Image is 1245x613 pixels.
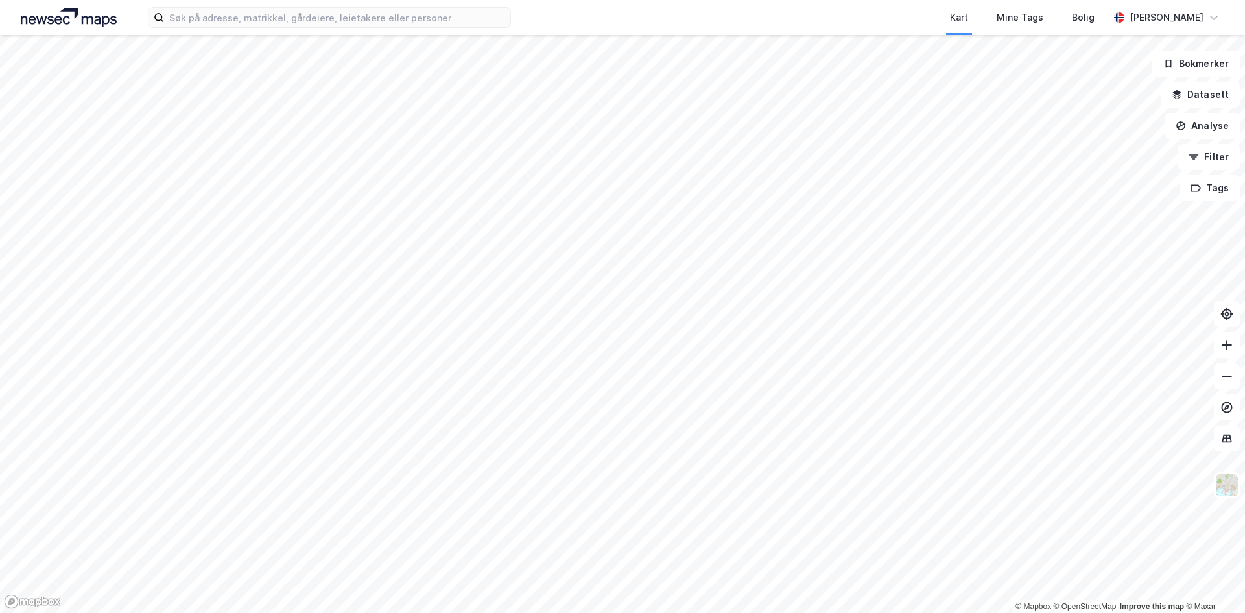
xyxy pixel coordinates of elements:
img: logo.a4113a55bc3d86da70a041830d287a7e.svg [21,8,117,27]
div: Bolig [1072,10,1095,25]
button: Analyse [1165,113,1240,139]
img: Z [1215,473,1239,498]
a: Mapbox homepage [4,594,61,609]
iframe: Chat Widget [1180,551,1245,613]
a: Improve this map [1120,602,1184,611]
div: Mine Tags [997,10,1043,25]
button: Tags [1180,175,1240,201]
input: Søk på adresse, matrikkel, gårdeiere, leietakere eller personer [164,8,510,27]
button: Datasett [1161,82,1240,108]
div: Kart [950,10,968,25]
a: Mapbox [1015,602,1051,611]
a: OpenStreetMap [1054,602,1117,611]
button: Bokmerker [1152,51,1240,77]
div: [PERSON_NAME] [1130,10,1203,25]
button: Filter [1178,144,1240,170]
div: Kontrollprogram for chat [1180,551,1245,613]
